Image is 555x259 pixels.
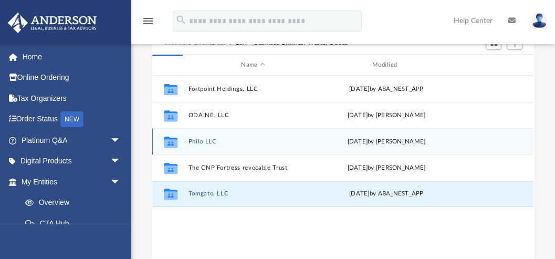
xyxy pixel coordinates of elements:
button: ODAINE, LLC [189,112,318,119]
div: [DATE] by [PERSON_NAME] [322,163,451,173]
span: arrow_drop_down [110,130,131,151]
a: Home [7,46,137,67]
button: Tomgato, LLC [189,190,318,197]
div: [DATE] by [PERSON_NAME] [322,111,451,120]
a: menu [142,20,154,27]
div: [DATE] by [PERSON_NAME] [322,137,451,147]
a: Overview [15,192,137,213]
button: The CNP Fortress revocable Trust [189,164,318,171]
div: Name [188,60,317,70]
div: Modified [322,60,451,70]
a: Platinum Q&Aarrow_drop_down [7,130,137,151]
div: NEW [60,111,83,127]
div: [DATE] by ABA_NEST_APP [322,189,451,199]
a: CTA Hub [15,213,137,234]
img: Anderson Advisors Platinum Portal [5,13,100,33]
div: id [456,60,529,70]
button: Philo LLC [189,138,318,145]
span: arrow_drop_down [110,171,131,193]
div: [DATE] by ABA_NEST_APP [322,85,451,94]
a: Tax Organizers [7,88,137,109]
a: Online Ordering [7,67,137,88]
i: search [175,14,187,26]
span: arrow_drop_down [110,151,131,172]
div: id [157,60,183,70]
img: User Pic [531,13,547,28]
a: Order StatusNEW [7,109,137,130]
a: My Entitiesarrow_drop_down [7,171,137,192]
a: Digital Productsarrow_drop_down [7,151,137,172]
i: menu [142,15,154,27]
button: Fortpoint Holdings, LLC [189,86,318,92]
